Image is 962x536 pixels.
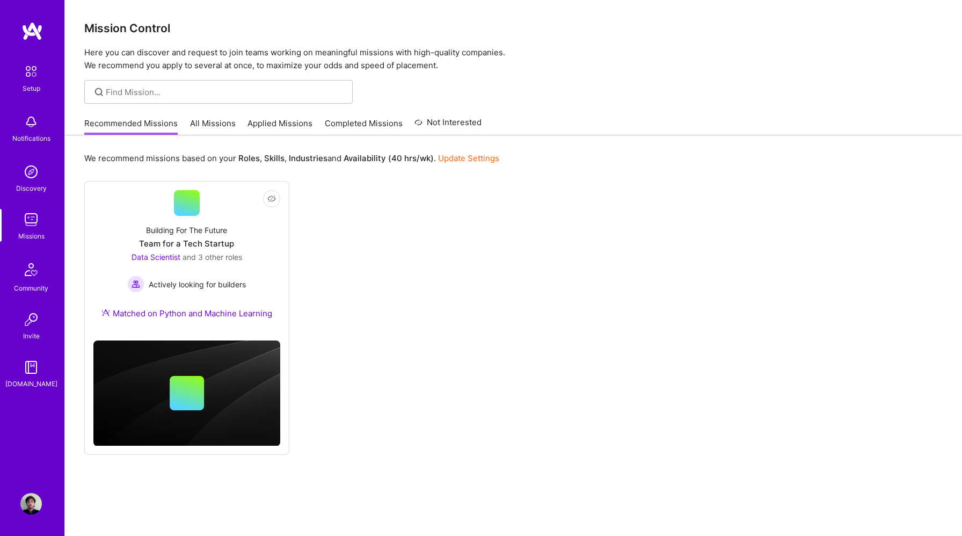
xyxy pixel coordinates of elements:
img: Community [18,257,44,283]
a: Building For The FutureTeam for a Tech StartupData Scientist and 3 other rolesActively looking fo... [93,190,280,332]
i: icon SearchGrey [93,86,105,98]
div: Team for a Tech Startup [139,238,234,249]
div: Community [14,283,48,294]
b: Industries [289,153,327,163]
a: Completed Missions [325,118,403,135]
img: logo [21,21,43,41]
div: Invite [23,330,40,342]
span: Actively looking for builders [149,279,246,290]
span: Data Scientist [132,252,180,262]
img: Actively looking for builders [127,276,144,293]
b: Roles [238,153,260,163]
span: and 3 other roles [183,252,242,262]
a: Recommended Missions [84,118,178,135]
div: Discovery [16,183,47,194]
img: cover [93,341,280,446]
div: Matched on Python and Machine Learning [101,308,272,319]
i: icon EyeClosed [267,194,276,203]
p: We recommend missions based on your , , and . [84,153,499,164]
input: Find Mission... [106,86,345,98]
a: Applied Missions [247,118,312,135]
img: setup [20,60,42,83]
img: discovery [20,161,42,183]
img: Invite [20,309,42,330]
img: User Avatar [20,493,42,515]
img: bell [20,111,42,133]
div: Missions [18,230,45,242]
div: Notifications [12,133,50,144]
h3: Mission Control [84,21,943,35]
img: guide book [20,357,42,378]
b: Availability (40 hrs/wk) [344,153,434,163]
p: Here you can discover and request to join teams working on meaningful missions with high-quality ... [84,46,943,72]
a: Update Settings [438,153,499,163]
div: Setup [23,83,40,94]
div: Building For The Future [146,224,227,236]
a: User Avatar [18,493,45,515]
a: Not Interested [414,116,482,135]
a: All Missions [190,118,236,135]
img: Ateam Purple Icon [101,308,110,317]
div: [DOMAIN_NAME] [5,378,57,389]
b: Skills [264,153,285,163]
img: teamwork [20,209,42,230]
